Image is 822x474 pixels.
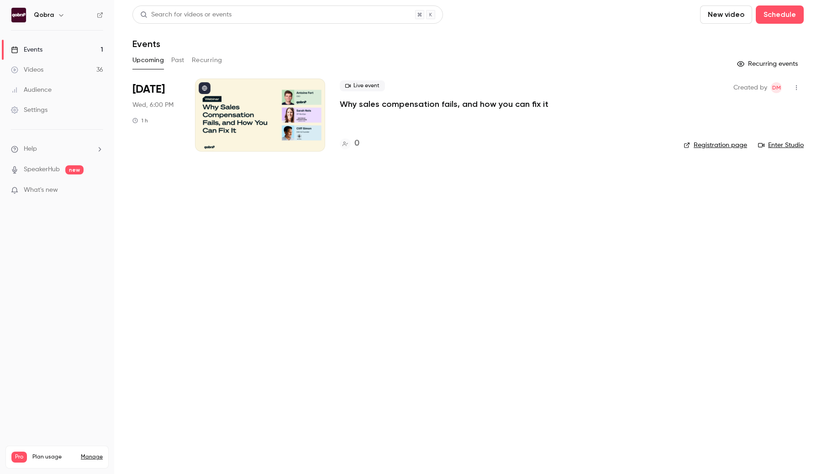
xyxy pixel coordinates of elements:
span: Created by [733,82,767,93]
a: 0 [340,137,359,150]
button: New video [700,5,752,24]
h4: 0 [354,137,359,150]
div: Oct 8 Wed, 6:00 PM (Europe/Paris) [132,79,180,152]
li: help-dropdown-opener [11,144,103,154]
div: Videos [11,65,43,74]
span: [DATE] [132,82,165,97]
div: Search for videos or events [140,10,232,20]
span: Live event [340,80,385,91]
h1: Events [132,38,160,49]
a: Registration page [684,141,747,150]
span: Help [24,144,37,154]
div: Events [11,45,42,54]
a: Why sales compensation fails, and how you can fix it [340,99,548,110]
a: Enter Studio [758,141,804,150]
button: Recurring [192,53,222,68]
span: Pro [11,452,27,463]
button: Recurring events [733,57,804,71]
span: Plan usage [32,453,75,461]
button: Past [171,53,184,68]
button: Schedule [756,5,804,24]
iframe: Noticeable Trigger [92,186,103,195]
button: Upcoming [132,53,164,68]
div: Settings [11,105,47,115]
span: new [65,165,84,174]
a: Manage [81,453,103,461]
span: DM [772,82,781,93]
span: What's new [24,185,58,195]
div: Audience [11,85,52,95]
span: Wed, 6:00 PM [132,100,174,110]
span: Dylan Manceau [771,82,782,93]
h6: Qobra [34,11,54,20]
img: Qobra [11,8,26,22]
a: SpeakerHub [24,165,60,174]
div: 1 h [132,117,148,124]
